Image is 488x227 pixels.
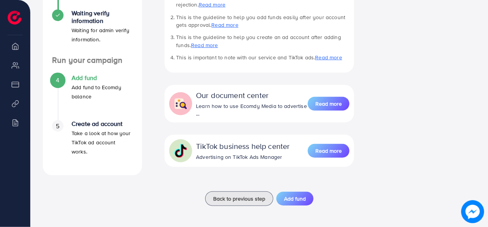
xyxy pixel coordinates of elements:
div: Learn how to use Ecomdy Media to advertise ... [196,102,308,118]
img: image [461,200,484,223]
img: logo [8,11,21,24]
span: 4 [56,76,59,85]
a: Read more [211,21,238,29]
h4: Waiting verify information [72,10,133,24]
p: Waiting for admin verify information. [72,26,133,44]
p: Take a look at how your TikTok ad account works. [72,129,133,156]
a: Read more [308,143,349,158]
button: Read more [308,97,349,111]
p: Add fund to Ecomdy balance [72,83,133,101]
h4: Create ad account [72,120,133,127]
button: Read more [308,144,349,158]
span: Back to previous step [213,195,265,203]
li: This is the guideline to help you add funds easily after your account gets approval. [176,13,349,29]
button: Back to previous step [205,191,273,206]
h4: Add fund [72,74,133,82]
li: Create ad account [43,120,142,166]
span: 5 [56,122,59,131]
img: collapse [174,97,188,111]
span: Read more [315,147,342,155]
span: Add fund [284,195,306,203]
li: This is important to note with our service and TikTok ads. [176,54,349,61]
div: TikTok business help center [196,140,290,152]
div: Our document center [196,90,308,101]
a: Read more [191,41,218,49]
div: Advertising on TikTok Ads Manager [196,153,290,161]
a: Read more [199,1,225,8]
button: Add fund [276,192,313,206]
li: Add fund [43,74,142,120]
img: collapse [174,144,188,158]
li: Waiting verify information [43,10,142,56]
h4: Run your campaign [43,56,142,65]
span: Read more [315,100,342,108]
a: Read more [315,54,342,61]
a: Read more [308,96,349,111]
li: This is the guideline to help you create an ad account after adding funds. [176,33,349,49]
